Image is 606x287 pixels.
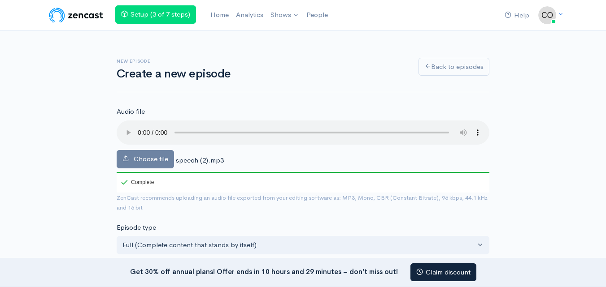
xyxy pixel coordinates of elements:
button: Full (Complete content that stands by itself) [117,236,489,254]
label: Episode type [117,223,156,233]
div: 100% [117,172,489,173]
img: ... [538,6,556,24]
a: Setup (3 of 7 steps) [115,5,196,24]
strong: Get 30% off annual plans! Offer ends in 10 hours and 29 minutes – don’t miss out! [130,267,398,275]
h6: New episode [117,59,408,64]
a: Home [207,5,232,25]
h1: Create a new episode [117,68,408,81]
small: ZenCast recommends uploading an audio file exported from your editing software as: MP3, Mono, CBR... [117,194,488,212]
div: Complete [117,172,156,193]
label: Audio file [117,107,145,117]
a: Analytics [232,5,267,25]
img: ZenCast Logo [48,6,105,24]
span: speech (2).mp3 [176,156,224,164]
a: Claim discount [410,263,476,282]
a: People [303,5,331,25]
div: Full (Complete content that stands by itself) [122,240,475,250]
a: Help [501,6,533,25]
a: Shows [267,5,303,25]
a: Back to episodes [419,58,489,76]
div: Complete [121,180,154,185]
span: Choose file [134,154,168,163]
